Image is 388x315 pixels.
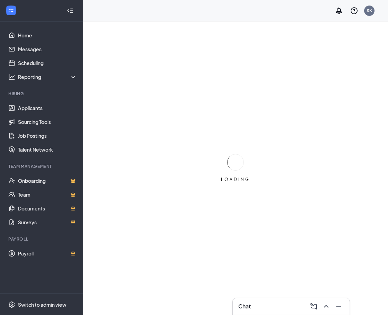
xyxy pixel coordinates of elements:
[218,177,253,182] div: LOADING
[18,73,77,80] div: Reporting
[333,301,344,312] button: Minimize
[367,8,372,13] div: SK
[18,301,66,308] div: Switch to admin view
[8,163,76,169] div: Team Management
[350,7,358,15] svg: QuestionInfo
[18,42,77,56] a: Messages
[322,302,330,310] svg: ChevronUp
[18,215,77,229] a: SurveysCrown
[308,301,319,312] button: ComposeMessage
[18,246,77,260] a: PayrollCrown
[18,129,77,143] a: Job Postings
[18,115,77,129] a: Sourcing Tools
[8,301,15,308] svg: Settings
[8,91,76,97] div: Hiring
[310,302,318,310] svg: ComposeMessage
[18,188,77,201] a: TeamCrown
[18,201,77,215] a: DocumentsCrown
[335,7,343,15] svg: Notifications
[321,301,332,312] button: ChevronUp
[238,303,251,310] h3: Chat
[18,143,77,156] a: Talent Network
[8,7,15,14] svg: WorkstreamLogo
[18,101,77,115] a: Applicants
[18,174,77,188] a: OnboardingCrown
[18,56,77,70] a: Scheduling
[18,28,77,42] a: Home
[334,302,343,310] svg: Minimize
[8,236,76,242] div: Payroll
[67,7,74,14] svg: Collapse
[8,73,15,80] svg: Analysis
